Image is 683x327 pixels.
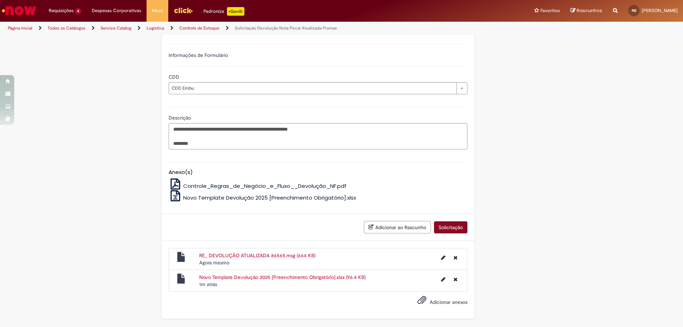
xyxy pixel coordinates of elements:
[199,252,316,259] a: RE_ DEVOLUÇÃO ATUALIZADA 86565.msg (664 KB)
[169,115,192,121] span: Descrição
[430,299,467,305] span: Adicionar anexos
[169,194,356,201] a: Novo Template Devolução 2025 [Preenchimento Obrigatório].xlsx
[169,182,347,190] a: Controle_Regras_de_Negócio_e_Fluxo__Devolução_NF.pdf
[1,4,37,18] img: ServiceNow
[174,5,193,16] img: click_logo_yellow_360x200.png
[183,182,346,190] span: Controle_Regras_de_Negócio_e_Fluxo__Devolução_NF.pdf
[577,7,602,14] span: Rascunhos
[75,8,81,14] span: 4
[199,281,217,288] span: 1m atrás
[169,169,467,175] h5: Anexo(s)
[203,7,244,16] div: Padroniza
[199,274,366,280] a: Novo Template Devolução 2025 [Preenchimento Obrigatório].xlsx (96.4 KB)
[8,25,32,31] a: Página inicial
[49,7,74,14] span: Requisições
[642,7,678,14] span: [PERSON_NAME]
[183,194,356,201] span: Novo Template Devolução 2025 [Preenchimento Obrigatório].xlsx
[172,83,453,94] span: CDD Embu
[434,221,467,233] button: Solicitação
[632,8,636,13] span: NS
[169,52,228,58] label: Informações de Formulário
[540,7,560,14] span: Favoritos
[92,7,141,14] span: Despesas Corporativas
[169,123,467,149] textarea: Descrição
[179,25,219,31] a: Controle de Estoque
[364,221,431,233] button: Adicionar ao Rascunho
[199,259,229,266] span: Agora mesmo
[449,252,462,263] button: Excluir RE_ DEVOLUÇÃO ATUALIZADA 86565.msg
[571,7,602,14] a: Rascunhos
[147,25,164,31] a: Logistica
[101,25,131,31] a: Service Catalog
[5,22,450,35] ul: Trilhas de página
[415,294,428,310] button: Adicionar anexos
[199,259,229,266] time: 29/08/2025 10:05:22
[449,274,462,285] button: Excluir Novo Template Devolução 2025 [Preenchimento Obrigatório].xlsx
[227,7,244,16] p: +GenAi
[235,25,337,31] a: Solicitação Devolução Nota Fiscal Atualizada Promax
[437,274,450,285] button: Editar nome de arquivo Novo Template Devolução 2025 [Preenchimento Obrigatório].xlsx
[169,74,181,80] span: CDD
[152,7,163,14] span: More
[48,25,85,31] a: Todos os Catálogos
[437,252,450,263] button: Editar nome de arquivo RE_ DEVOLUÇÃO ATUALIZADA 86565.msg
